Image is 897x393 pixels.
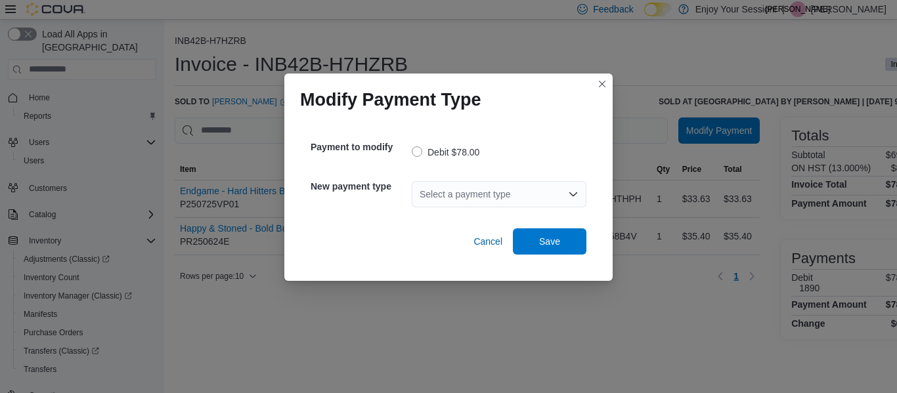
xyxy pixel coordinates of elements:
[311,173,409,199] h5: New payment type
[568,189,579,199] button: Open list of options
[513,228,586,255] button: Save
[311,134,409,160] h5: Payment to modify
[594,76,610,92] button: Closes this modal window
[420,186,421,202] input: Accessible screen reader label
[473,235,502,248] span: Cancel
[300,89,481,110] h1: Modify Payment Type
[468,228,508,255] button: Cancel
[412,144,479,160] label: Debit $78.00
[539,235,560,248] span: Save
